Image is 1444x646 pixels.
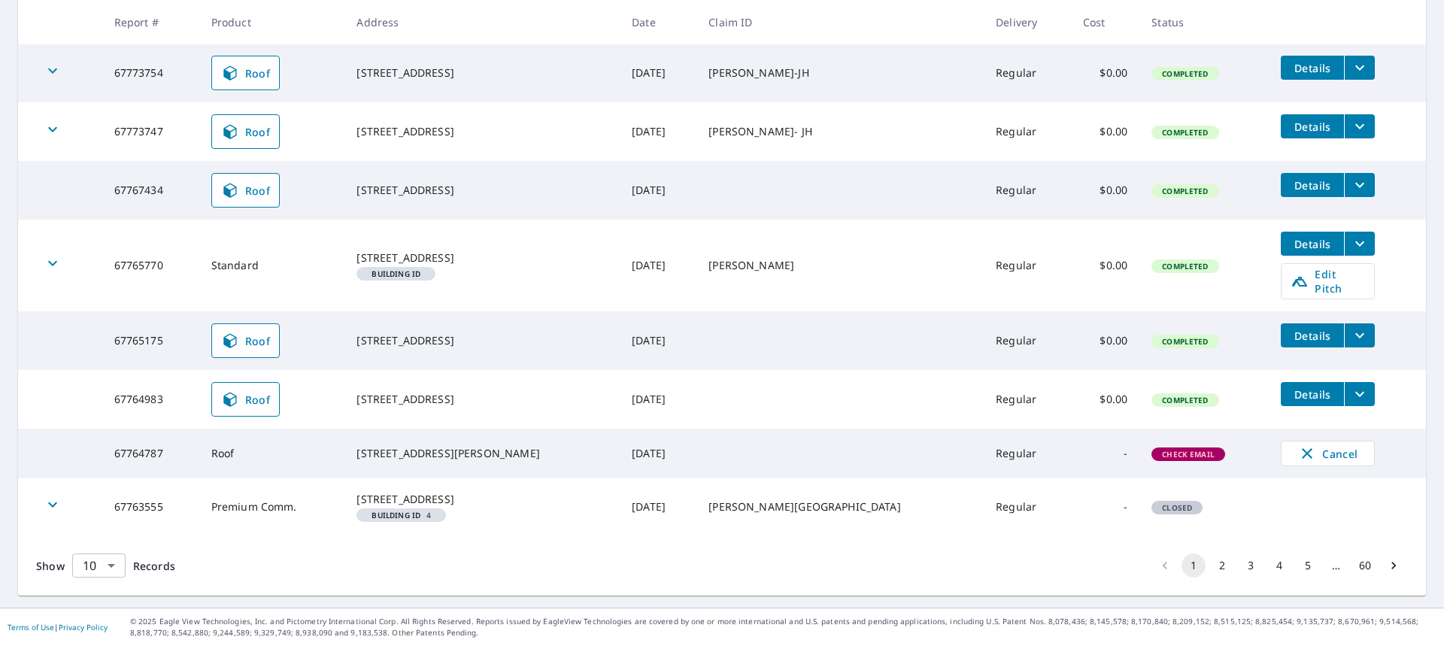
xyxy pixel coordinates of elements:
a: Roof [211,56,281,90]
a: Terms of Use [8,622,54,632]
button: Go to page 3 [1239,553,1263,578]
div: [STREET_ADDRESS][PERSON_NAME] [356,446,608,461]
td: [PERSON_NAME][GEOGRAPHIC_DATA] [696,478,984,535]
button: detailsBtn-67767434 [1281,173,1344,197]
a: Roof [211,323,281,358]
span: Completed [1153,186,1217,196]
button: Go to page 60 [1353,553,1377,578]
td: Regular [984,161,1071,220]
td: - [1071,429,1139,478]
td: [PERSON_NAME] [696,220,984,311]
div: [STREET_ADDRESS] [356,392,608,407]
span: Cancel [1297,444,1359,463]
button: Go to page 5 [1296,553,1320,578]
span: Details [1290,120,1335,134]
td: $0.00 [1071,370,1139,429]
em: Building ID [372,511,420,519]
td: Roof [199,429,345,478]
span: Roof [221,181,271,199]
td: [DATE] [620,102,696,161]
td: [DATE] [620,370,696,429]
button: Go to page 4 [1267,553,1291,578]
td: 67763555 [102,478,199,535]
em: Building ID [372,270,420,278]
div: [STREET_ADDRESS] [356,333,608,348]
span: Details [1290,387,1335,402]
td: 67764787 [102,429,199,478]
span: Completed [1153,68,1217,79]
span: Completed [1153,395,1217,405]
a: Privacy Policy [59,622,108,632]
td: $0.00 [1071,102,1139,161]
td: 67765175 [102,311,199,370]
td: [DATE] [620,44,696,102]
span: Show [36,559,65,573]
span: Completed [1153,261,1217,271]
td: $0.00 [1071,161,1139,220]
td: 67773747 [102,102,199,161]
span: Details [1290,329,1335,343]
a: Roof [211,173,281,208]
span: Completed [1153,127,1217,138]
span: Completed [1153,336,1217,347]
td: Regular [984,102,1071,161]
button: detailsBtn-67765770 [1281,232,1344,256]
span: Details [1290,237,1335,251]
td: [DATE] [620,161,696,220]
div: 10 [72,544,126,587]
button: filesDropdownBtn-67765770 [1344,232,1375,256]
td: 67773754 [102,44,199,102]
button: Go to next page [1382,553,1406,578]
div: [STREET_ADDRESS] [356,492,608,507]
a: Edit Pitch [1281,263,1375,299]
td: [DATE] [620,311,696,370]
a: Roof [211,382,281,417]
td: [DATE] [620,220,696,311]
button: detailsBtn-67765175 [1281,323,1344,347]
td: Regular [984,44,1071,102]
button: filesDropdownBtn-67764983 [1344,382,1375,406]
td: 67765770 [102,220,199,311]
td: $0.00 [1071,44,1139,102]
td: [PERSON_NAME]- JH [696,102,984,161]
td: Regular [984,370,1071,429]
button: filesDropdownBtn-67773747 [1344,114,1375,138]
div: [STREET_ADDRESS] [356,183,608,198]
p: © 2025 Eagle View Technologies, Inc. and Pictometry International Corp. All Rights Reserved. Repo... [130,616,1436,638]
span: Edit Pitch [1291,267,1365,296]
div: Show 10 records [72,553,126,578]
td: Regular [984,311,1071,370]
span: Closed [1153,502,1201,513]
td: Regular [984,220,1071,311]
span: Details [1290,61,1335,75]
button: page 1 [1182,553,1206,578]
span: Details [1290,178,1335,193]
button: filesDropdownBtn-67767434 [1344,173,1375,197]
td: 67767434 [102,161,199,220]
td: - [1071,478,1139,535]
span: 4 [363,511,440,519]
td: 67764983 [102,370,199,429]
span: Records [133,559,175,573]
div: [STREET_ADDRESS] [356,124,608,139]
button: detailsBtn-67773747 [1281,114,1344,138]
td: Regular [984,478,1071,535]
button: Cancel [1281,441,1375,466]
td: Regular [984,429,1071,478]
span: Roof [221,64,271,82]
div: … [1324,558,1348,573]
button: Go to page 2 [1210,553,1234,578]
td: Premium Comm. [199,478,345,535]
td: $0.00 [1071,311,1139,370]
td: $0.00 [1071,220,1139,311]
button: filesDropdownBtn-67773754 [1344,56,1375,80]
span: Roof [221,332,271,350]
span: Roof [221,390,271,408]
button: filesDropdownBtn-67765175 [1344,323,1375,347]
td: [DATE] [620,429,696,478]
div: [STREET_ADDRESS] [356,65,608,80]
a: Roof [211,114,281,149]
button: detailsBtn-67764983 [1281,382,1344,406]
span: Check Email [1153,449,1224,459]
p: | [8,623,108,632]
